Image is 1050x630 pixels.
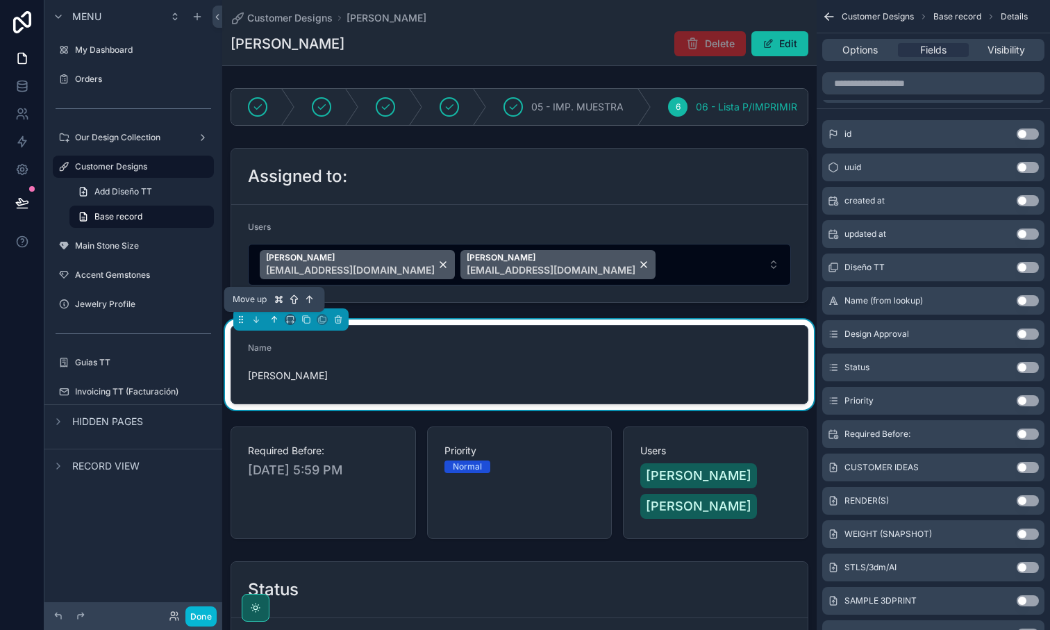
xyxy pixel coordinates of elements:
label: Guias TT [75,357,211,368]
a: Invoicing TT (Facturación) [53,381,214,403]
span: Hidden pages [72,415,143,429]
span: RENDER(S) [844,495,889,506]
span: Design Approval [844,329,909,340]
h1: [PERSON_NAME] [231,34,344,53]
span: WEIGHT (SNAPSHOT) [844,529,932,540]
span: Customer Designs [247,11,333,25]
a: [PERSON_NAME] [347,11,426,25]
span: CUSTOMER IDEAS [844,462,919,473]
button: Edit [751,31,808,56]
a: Base record [69,206,214,228]
span: Move up [233,294,267,305]
a: Customer Designs [53,156,214,178]
a: Add Diseño TT [69,181,214,203]
span: Priority [844,395,874,406]
span: Base record [933,11,981,22]
span: Fields [920,43,947,57]
label: Our Design Collection [75,132,192,143]
span: created at [844,195,885,206]
span: Options [842,43,878,57]
span: Record view [72,459,140,473]
span: Customer Designs [842,11,914,22]
span: uuid [844,162,861,173]
a: Accent Gemstones [53,264,214,286]
a: Our Design Collection [53,126,214,149]
label: Orders [75,74,211,85]
label: Accent Gemstones [75,270,211,281]
a: Jewelry Profile [53,293,214,315]
button: Done [185,606,217,627]
span: id [844,129,851,140]
a: Orders [53,68,214,90]
span: SAMPLE 3DPRINT [844,595,917,606]
label: Customer Designs [75,161,206,172]
a: Main Stone Size [53,235,214,257]
label: Main Stone Size [75,240,211,251]
span: updated at [844,229,886,240]
span: Visibility [987,43,1025,57]
span: Base record [94,211,142,222]
a: Guias TT [53,351,214,374]
span: Status [844,362,869,373]
span: Name (from lookup) [844,295,923,306]
label: Jewelry Profile [75,299,211,310]
span: Name [248,342,272,353]
span: Diseño TT [844,262,885,273]
span: [PERSON_NAME] [248,369,376,383]
a: My Dashboard [53,39,214,61]
label: My Dashboard [75,44,211,56]
span: Details [1001,11,1028,22]
a: Customer Designs [231,11,333,25]
label: Invoicing TT (Facturación) [75,386,211,397]
span: Required Before: [844,429,910,440]
span: STLS/3dm/AI [844,562,897,573]
span: Menu [72,10,101,24]
span: Add Diseño TT [94,186,152,197]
